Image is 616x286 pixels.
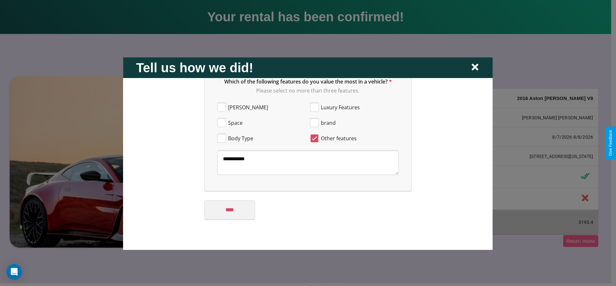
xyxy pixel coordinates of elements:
span: Which of the following features do you value the most in a vehicle? [224,78,388,85]
span: brand [321,119,336,126]
span: Space [228,119,243,126]
span: Other features [321,134,357,142]
span: Luxury Features [321,103,360,111]
div: Open Intercom Messenger [6,264,22,280]
h2: Tell us how we did! [136,60,253,75]
div: Give Feedback [608,130,613,156]
span: [PERSON_NAME] [228,103,268,111]
span: Please select no more than three features. [256,87,360,94]
span: Body Type [228,134,253,142]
